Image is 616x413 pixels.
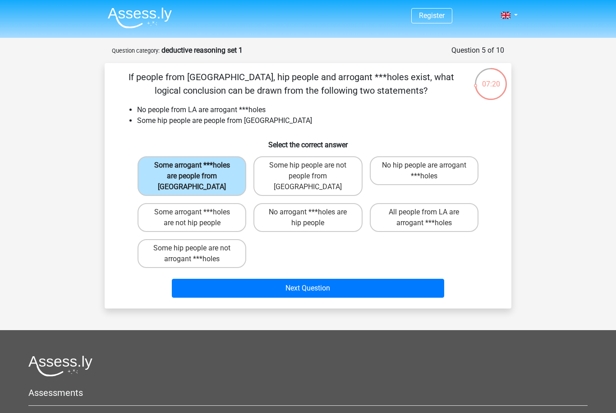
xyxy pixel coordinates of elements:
strong: deductive reasoning set 1 [161,46,243,54]
label: Some hip people are not arrogant ***holes [138,239,246,268]
label: No arrogant ***holes are hip people [253,203,362,232]
label: Some arrogant ***holes are people from [GEOGRAPHIC_DATA] [138,156,246,196]
button: Next Question [172,279,445,298]
li: No people from LA are arrogant ***holes [137,104,497,115]
div: Question 5 of 10 [451,45,504,56]
h5: Assessments [28,387,588,398]
img: Assessly logo [28,355,92,377]
a: Register [419,11,445,20]
div: 07:20 [474,67,508,90]
label: Some arrogant ***holes are not hip people [138,203,246,232]
label: Some hip people are not people from [GEOGRAPHIC_DATA] [253,156,362,196]
label: No hip people are arrogant ***holes [370,156,478,185]
p: If people from [GEOGRAPHIC_DATA], hip people and arrogant ***holes exist, what logical conclusion... [119,70,463,97]
img: Assessly [108,7,172,28]
small: Question category: [112,47,160,54]
h6: Select the correct answer [119,133,497,149]
label: All people from LA are arrogant ***holes [370,203,478,232]
li: Some hip people are people from [GEOGRAPHIC_DATA] [137,115,497,126]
